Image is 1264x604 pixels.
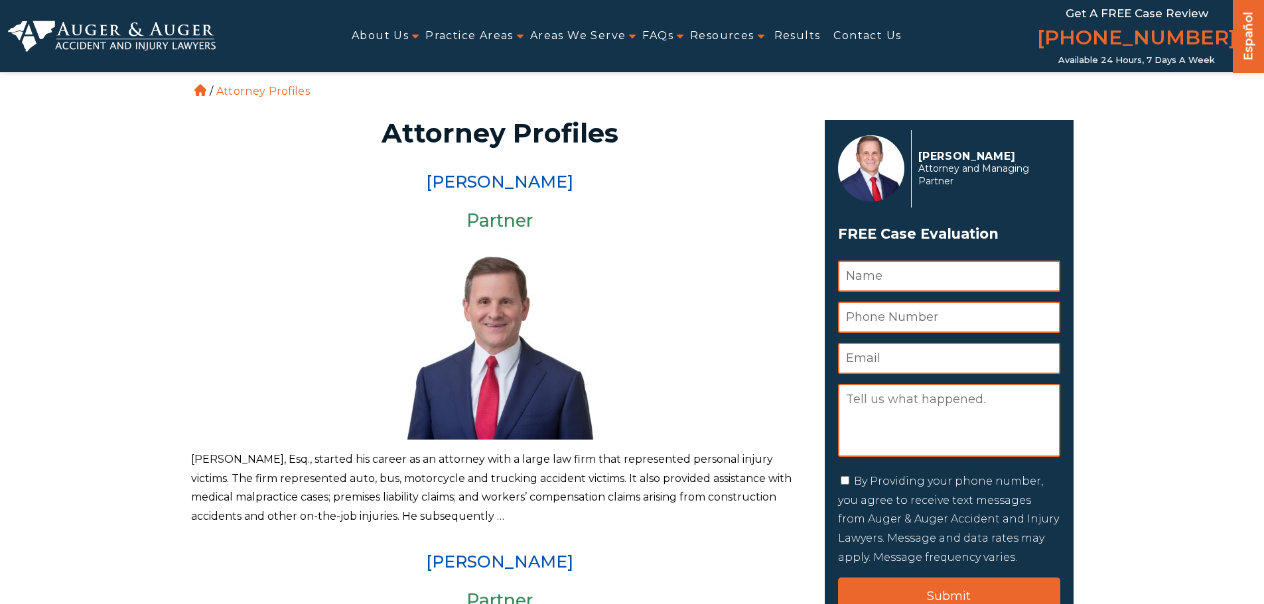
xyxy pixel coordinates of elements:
[918,162,1053,188] span: Attorney and Managing Partner
[833,21,901,51] a: Contact Us
[194,84,206,96] a: Home
[8,21,216,52] img: Auger & Auger Accident and Injury Lawyers Logo
[838,135,904,202] img: Herbert Auger
[1037,23,1236,55] a: [PHONE_NUMBER]
[191,450,809,526] p: [PERSON_NAME], Esq., started his career as an attorney with a large law firm that represented per...
[1058,55,1215,66] span: Available 24 Hours, 7 Days a Week
[918,150,1053,162] p: [PERSON_NAME]
[426,552,573,572] a: [PERSON_NAME]
[426,172,573,192] a: [PERSON_NAME]
[400,241,599,440] img: Herbert Auger
[425,21,514,51] a: Practice Areas
[352,21,409,51] a: About Us
[690,21,754,51] a: Resources
[838,302,1060,333] input: Phone Number
[838,343,1060,374] input: Email
[838,475,1059,564] label: By Providing your phone number, you agree to receive text messages from Auger & Auger Accident an...
[1066,7,1208,20] span: Get a FREE Case Review
[642,21,673,51] a: FAQs
[838,221,1060,247] h3: FREE Case Evaluation
[199,120,801,147] h1: Attorney Profiles
[838,261,1060,292] input: Name
[530,21,626,51] a: Areas We Serve
[213,85,313,97] li: Attorney Profiles
[774,21,821,51] a: Results
[191,211,809,231] h3: Partner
